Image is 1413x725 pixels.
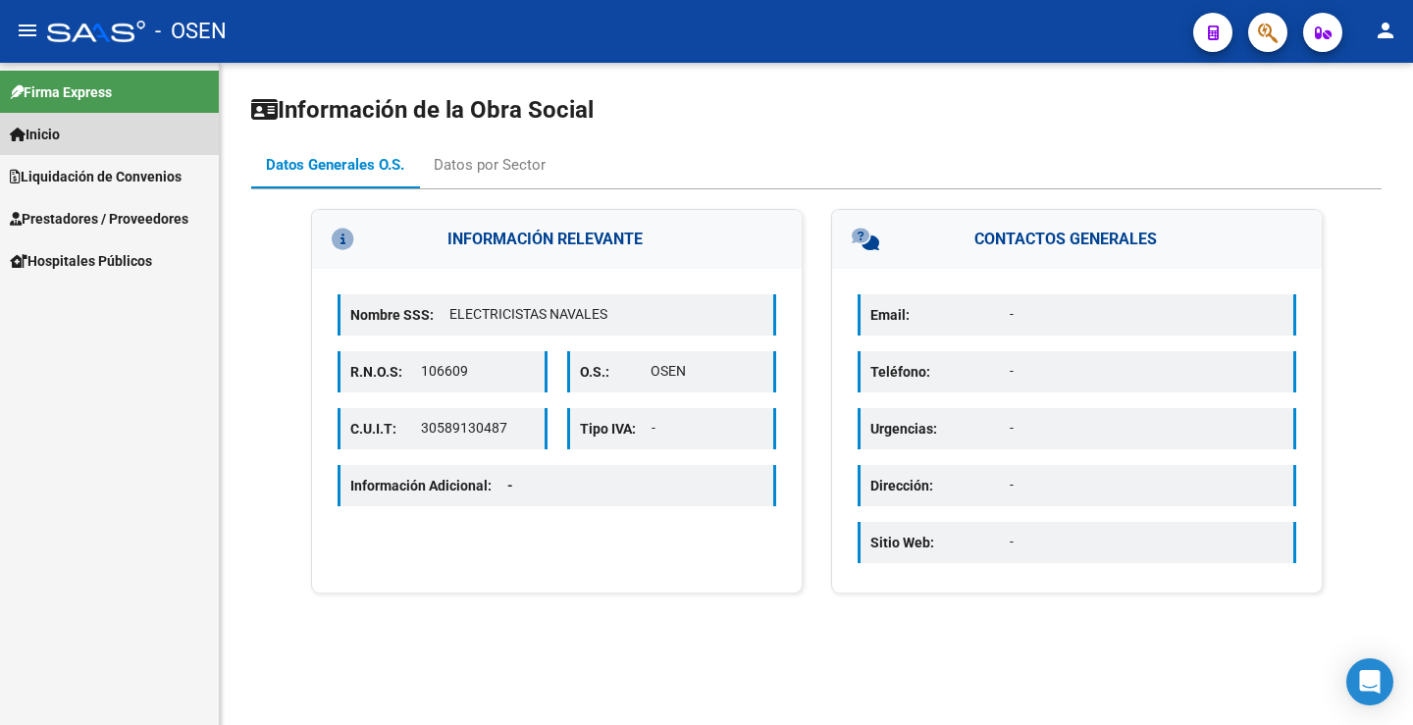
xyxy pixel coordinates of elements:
[1346,658,1393,705] div: Open Intercom Messenger
[421,418,534,439] p: 30589130487
[421,361,534,382] p: 106609
[870,361,1010,383] p: Teléfono:
[870,475,1010,496] p: Dirección:
[1374,19,1397,42] mat-icon: person
[350,361,421,383] p: R.N.O.S:
[10,81,112,103] span: Firma Express
[350,475,529,496] p: Información Adicional:
[350,418,421,440] p: C.U.I.T:
[10,208,188,230] span: Prestadores / Proveedores
[652,418,764,439] p: -
[10,250,152,272] span: Hospitales Públicos
[870,304,1010,326] p: Email:
[155,10,227,53] span: - OSEN
[870,532,1010,553] p: Sitio Web:
[10,124,60,145] span: Inicio
[1010,532,1283,552] p: -
[1010,418,1283,439] p: -
[651,361,763,382] p: OSEN
[580,361,651,383] p: O.S.:
[870,418,1010,440] p: Urgencias:
[580,418,652,440] p: Tipo IVA:
[350,304,449,326] p: Nombre SSS:
[1010,304,1283,325] p: -
[266,154,404,176] div: Datos Generales O.S.
[434,154,546,176] div: Datos por Sector
[507,478,513,493] span: -
[1010,361,1283,382] p: -
[832,210,1322,269] h3: CONTACTOS GENERALES
[312,210,802,269] h3: INFORMACIÓN RELEVANTE
[1010,475,1283,495] p: -
[10,166,182,187] span: Liquidación de Convenios
[251,94,1382,126] h1: Información de la Obra Social
[449,304,763,325] p: ELECTRICISTAS NAVALES
[16,19,39,42] mat-icon: menu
